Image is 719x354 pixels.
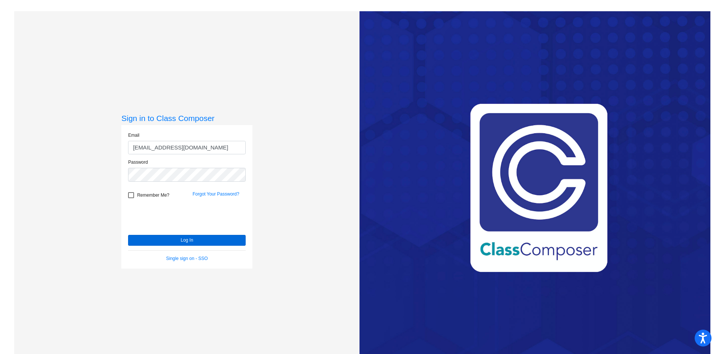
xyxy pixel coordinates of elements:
button: Log In [128,235,246,246]
label: Email [128,132,139,139]
span: Remember Me? [137,191,169,200]
a: Single sign on - SSO [166,256,208,261]
iframe: reCAPTCHA [128,202,242,231]
label: Password [128,159,148,166]
h3: Sign in to Class Composer [121,114,252,123]
a: Forgot Your Password? [192,191,239,197]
